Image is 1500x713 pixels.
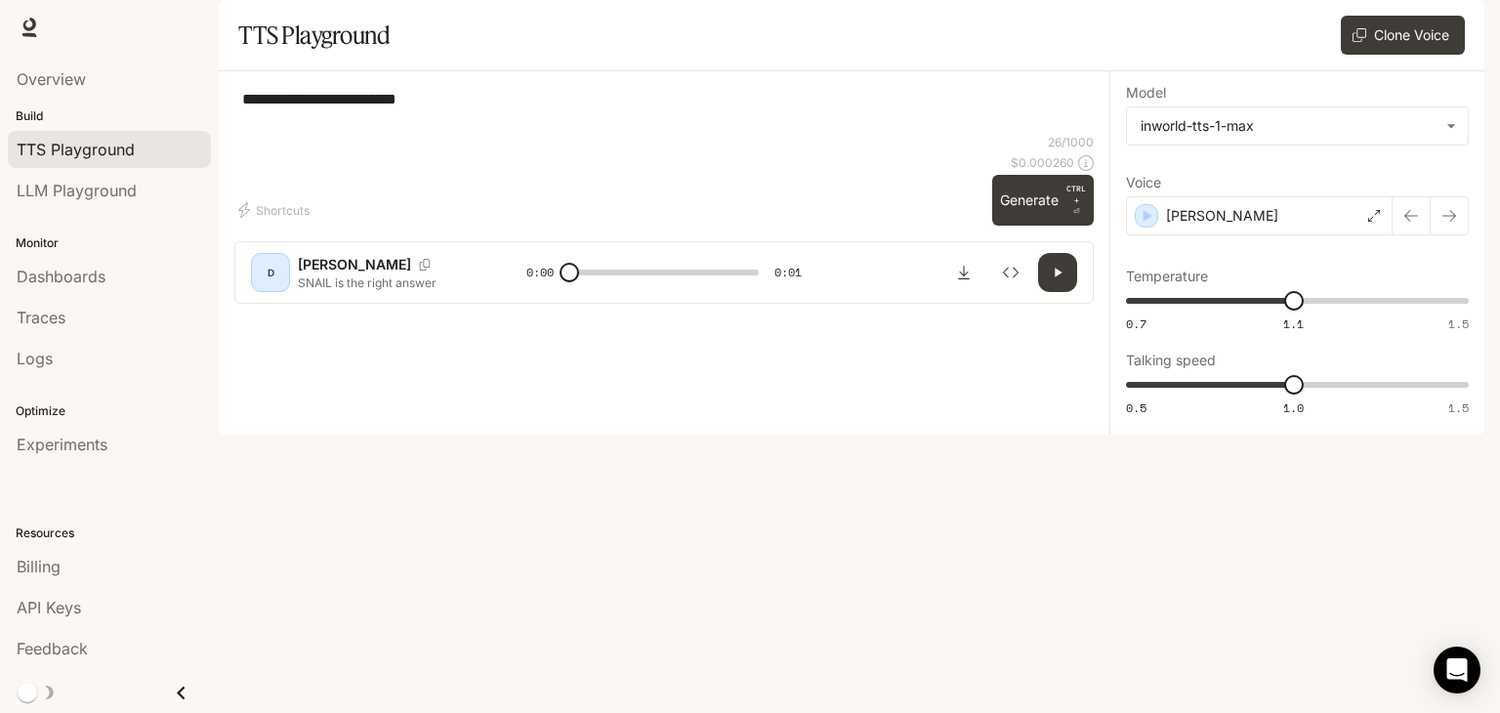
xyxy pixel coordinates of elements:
p: Model [1126,86,1166,100]
p: $ 0.000260 [1011,154,1074,171]
p: [PERSON_NAME] [298,255,411,274]
button: Clone Voice [1341,16,1465,55]
span: 1.1 [1283,315,1304,332]
p: 26 / 1000 [1048,134,1094,150]
div: Open Intercom Messenger [1434,647,1480,693]
div: D [255,257,286,288]
button: Download audio [944,253,983,292]
p: SNAIL is the right answer [298,274,479,291]
span: 0:01 [774,263,802,282]
h1: TTS Playground [238,16,390,55]
span: 1.0 [1283,399,1304,416]
button: Copy Voice ID [411,259,438,271]
p: [PERSON_NAME] [1166,206,1278,226]
p: Voice [1126,176,1161,189]
span: 1.5 [1448,399,1469,416]
p: ⏎ [1066,183,1086,218]
p: Talking speed [1126,354,1216,367]
span: 0.7 [1126,315,1146,332]
div: inworld-tts-1-max [1141,116,1437,136]
span: 1.5 [1448,315,1469,332]
p: CTRL + [1066,183,1086,206]
p: Temperature [1126,270,1208,283]
span: 0.5 [1126,399,1146,416]
div: inworld-tts-1-max [1127,107,1468,145]
button: Shortcuts [234,194,317,226]
button: Inspect [991,253,1030,292]
button: GenerateCTRL +⏎ [992,175,1094,226]
span: 0:00 [526,263,554,282]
